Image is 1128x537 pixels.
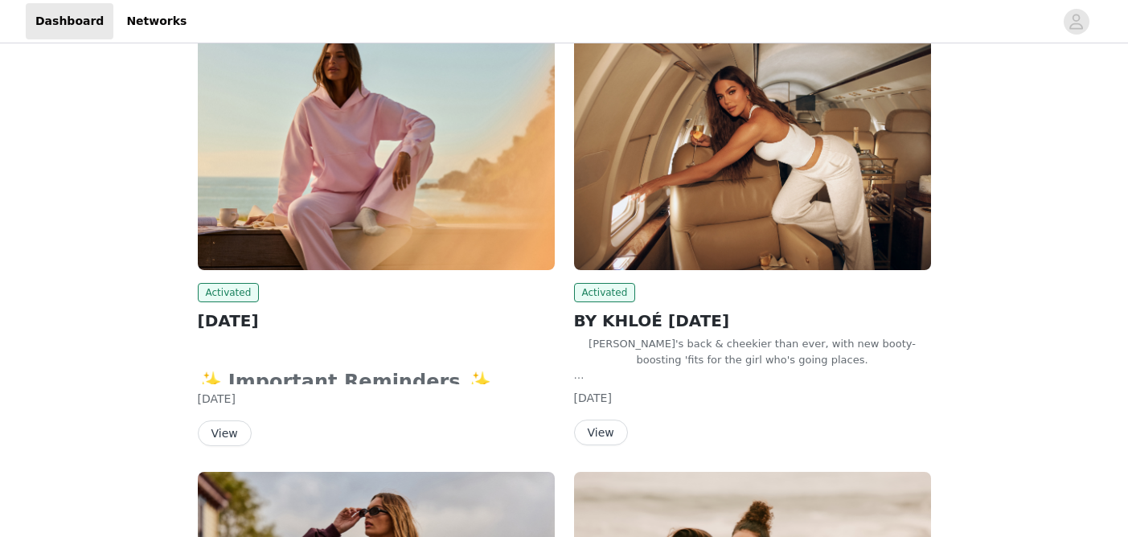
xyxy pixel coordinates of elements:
[574,420,628,445] button: View
[574,309,931,333] h2: BY KHLOÉ [DATE]
[198,428,252,440] a: View
[198,371,502,393] strong: ✨ Important Reminders ✨
[574,427,628,439] a: View
[198,2,555,270] img: Fabletics
[574,391,612,404] span: [DATE]
[117,3,196,39] a: Networks
[198,420,252,446] button: View
[198,392,236,405] span: [DATE]
[198,283,260,302] span: Activated
[1069,9,1084,35] div: avatar
[574,336,931,367] p: [PERSON_NAME]'s back & cheekier than ever, with new booty-boosting 'fits for the girl who's going...
[198,309,555,333] h2: [DATE]
[574,2,931,270] img: Fabletics
[574,283,636,302] span: Activated
[26,3,113,39] a: Dashboard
